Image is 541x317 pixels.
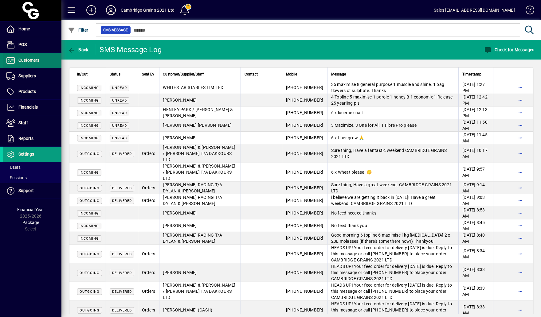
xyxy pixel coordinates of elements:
[163,107,233,118] span: HENLEY PARK / [PERSON_NAME] & [PERSON_NAME]
[163,98,197,102] span: [PERSON_NAME]
[458,81,493,94] td: [DATE] 1:27 PM
[327,163,459,182] td: 6 x Wheat please. ☺️
[66,44,90,55] button: Back
[18,188,34,193] span: Support
[327,81,459,94] td: 35 maximise 8 general purpose 1 muscle and shine. 1 bag flowers of sulphate. Thanks
[286,307,323,312] span: [PHONE_NUMBER]
[68,47,88,52] span: Back
[80,124,99,128] span: INCOMING
[327,207,459,219] td: No feed needed thanks
[112,308,132,312] span: Delivered
[142,185,155,190] span: Orders
[286,289,323,294] span: [PHONE_NUMBER]
[3,37,61,52] a: POS
[516,195,525,205] button: More options
[286,211,323,215] span: [PHONE_NUMBER]
[163,283,236,300] span: [PERSON_NAME] & [PERSON_NAME] / [PERSON_NAME] T/A DAKKOURS LTD
[112,86,127,90] span: Unread
[163,164,236,181] span: [PERSON_NAME] & [PERSON_NAME] / [PERSON_NAME] T/A DAKKOURS LTD
[163,145,236,162] span: [PERSON_NAME] & [PERSON_NAME] / [PERSON_NAME] T/A DAKKOURS LTD
[80,111,99,115] span: INCOMING
[462,71,481,78] span: Timestamp
[18,207,44,212] span: Financial Year
[3,84,61,99] a: Products
[112,199,132,203] span: Delivered
[121,5,174,15] div: Cambridge Grains 2021 Ltd
[163,233,222,244] span: [PERSON_NAME] RACING T/A DYLAN & [PERSON_NAME]
[142,151,155,156] span: Orders
[100,45,162,55] div: SMS Message Log
[80,308,100,312] span: OUTGOING
[327,194,459,207] td: i believe we are getting it back in [DATE]! Have a great weekend. CAMBRIDGE GRAINS 2021 LTD
[80,171,99,175] span: INCOMING
[80,211,99,215] span: INCOMING
[286,185,323,190] span: [PHONE_NUMBER]
[163,123,232,128] span: [PERSON_NAME] [PERSON_NAME]
[516,95,525,105] button: More options
[18,105,38,110] span: Financials
[516,208,525,218] button: More options
[22,220,39,225] span: Package
[327,263,459,282] td: HEADS UP! Your feed order for delivery [DATE] is due. Reply to this message or call [PHONE_NUMBER...
[516,133,525,143] button: More options
[327,119,459,132] td: 3 Maximize, 3 One for All, 1 Fibre Pro please
[80,199,100,203] span: OUTGOING
[112,111,127,115] span: Unread
[18,152,34,157] span: Settings
[6,175,27,180] span: Sessions
[163,182,222,193] span: [PERSON_NAME] RACING T/A DYLAN & [PERSON_NAME]
[458,119,493,132] td: [DATE] 11:50 AM
[80,186,100,190] span: OUTGOING
[18,136,33,141] span: Reports
[3,53,61,68] a: Customers
[327,144,459,163] td: Sure thing, Have a fantastic weekend CAMBRIDGE GRAINS 2021 LTD
[112,186,132,190] span: Delivered
[3,100,61,115] a: Financials
[80,224,99,228] span: INCOMING
[521,1,533,21] a: Knowledge Base
[80,290,100,294] span: OUTGOING
[462,71,489,78] div: Timestamp
[331,71,346,78] span: Message
[286,236,323,241] span: [PHONE_NUMBER]
[327,132,459,144] td: 6 x fiber grow 🙏
[458,194,493,207] td: [DATE] 9:03 AM
[516,221,525,230] button: More options
[101,5,121,16] button: Profile
[80,237,99,241] span: INCOMING
[110,71,120,78] span: Status
[286,223,323,228] span: [PHONE_NUMBER]
[458,144,493,163] td: [DATE] 10:17 AM
[327,106,459,119] td: 6 x lucerne chaff
[81,5,101,16] button: Add
[163,195,222,206] span: [PERSON_NAME] RACING T/A DYLAN & [PERSON_NAME]
[80,136,99,140] span: INCOMING
[163,211,197,215] span: [PERSON_NAME]
[112,271,132,275] span: Delivered
[483,44,536,55] button: Check for Messages
[163,270,197,275] span: [PERSON_NAME]
[516,286,525,296] button: More options
[327,94,459,106] td: 4 Topline 5 maximise 1 parole 1 honey B 1 economix 1 Release 25 yearling pls
[516,83,525,92] button: More options
[458,232,493,245] td: [DATE] 8:40 AM
[458,245,493,263] td: [DATE] 8:34 AM
[458,94,493,106] td: [DATE] 12:42 PM
[18,42,27,47] span: POS
[286,110,323,115] span: [PHONE_NUMBER]
[286,170,323,175] span: [PHONE_NUMBER]
[142,198,155,203] span: Orders
[3,183,61,199] a: Support
[18,73,36,78] span: Suppliers
[458,106,493,119] td: [DATE] 12:13 PM
[327,219,459,232] td: No feed thank you
[434,5,515,15] div: Sales [EMAIL_ADDRESS][DOMAIN_NAME]
[516,167,525,177] button: More options
[142,289,155,294] span: Orders
[80,271,100,275] span: OUTGOING
[18,89,36,94] span: Products
[286,98,323,102] span: [PHONE_NUMBER]
[112,290,132,294] span: Delivered
[163,223,197,228] span: [PERSON_NAME]
[458,207,493,219] td: [DATE] 8:53 AM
